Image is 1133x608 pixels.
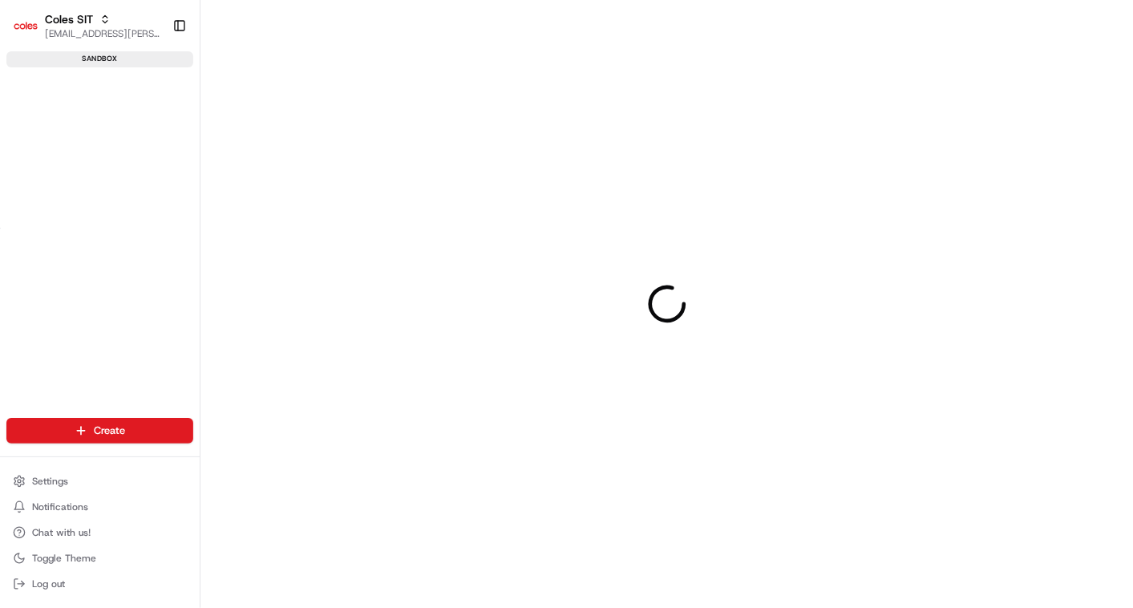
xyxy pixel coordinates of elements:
[6,496,193,518] button: Notifications
[152,232,257,248] span: API Documentation
[32,501,88,513] span: Notifications
[45,27,160,40] button: [EMAIL_ADDRESS][PERSON_NAME][PERSON_NAME][DOMAIN_NAME]
[6,573,193,595] button: Log out
[32,578,65,590] span: Log out
[6,418,193,444] button: Create
[136,233,148,246] div: 💻
[42,103,265,120] input: Clear
[160,271,194,283] span: Pylon
[6,521,193,544] button: Chat with us!
[55,152,263,168] div: Start new chat
[16,152,45,181] img: 1736555255976-a54dd68f-1ca7-489b-9aae-adbdc363a1c4
[32,232,123,248] span: Knowledge Base
[6,6,166,45] button: Coles SITColes SIT[EMAIL_ADDRESS][PERSON_NAME][PERSON_NAME][DOMAIN_NAME]
[16,15,48,47] img: Nash
[32,552,96,565] span: Toggle Theme
[6,470,193,492] button: Settings
[32,475,68,488] span: Settings
[273,157,292,176] button: Start new chat
[6,547,193,569] button: Toggle Theme
[10,225,129,254] a: 📗Knowledge Base
[94,424,125,438] span: Create
[45,11,93,27] button: Coles SIT
[16,63,292,89] p: Welcome 👋
[32,526,91,539] span: Chat with us!
[16,233,29,246] div: 📗
[113,270,194,283] a: Powered byPylon
[6,51,193,67] div: sandbox
[129,225,264,254] a: 💻API Documentation
[55,168,203,181] div: We're available if you need us!
[13,13,38,39] img: Coles SIT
